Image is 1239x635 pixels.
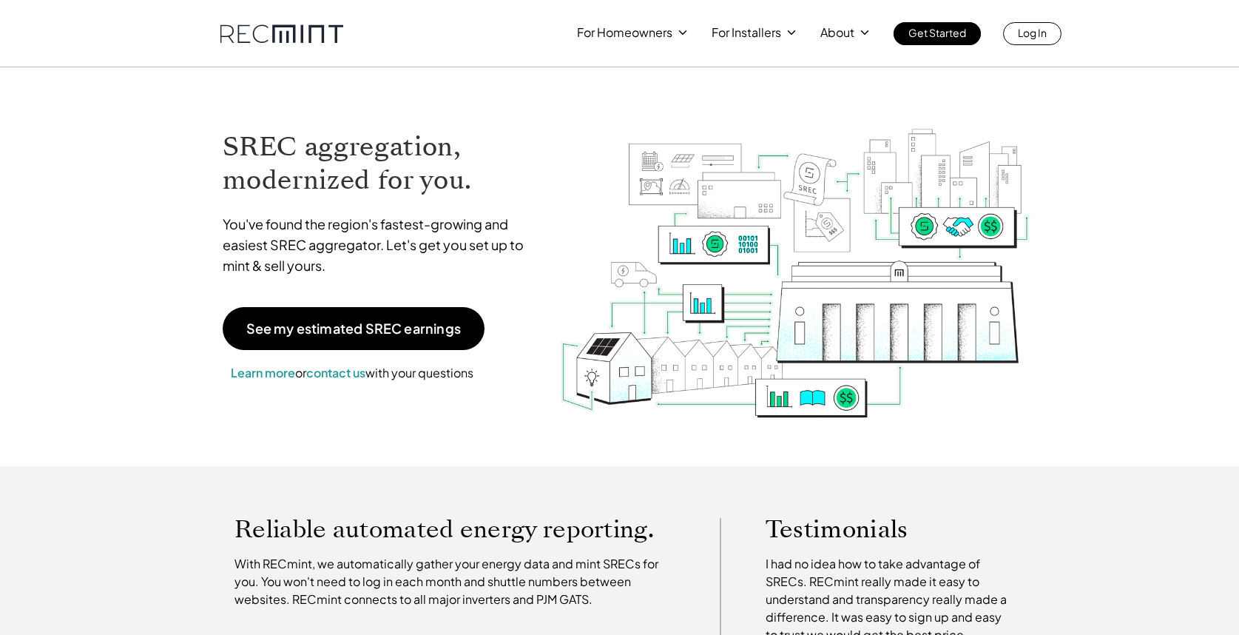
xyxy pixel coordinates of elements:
p: About [820,22,854,43]
a: Get Started [894,22,981,45]
img: RECmint value cycle [559,90,1031,422]
a: See my estimated SREC earnings [223,307,485,350]
p: Get Started [908,22,966,43]
p: For Homeowners [577,22,672,43]
a: Log In [1003,22,1061,45]
p: You've found the region's fastest-growing and easiest SREC aggregator. Let's get you set up to mi... [223,214,538,276]
p: or with your questions [223,363,482,383]
h1: SREC aggregation, modernized for you. [223,130,538,197]
a: contact us [306,365,365,380]
a: Learn more [231,365,295,380]
p: For Installers [712,22,781,43]
p: See my estimated SREC earnings [246,322,461,335]
p: Testimonials [766,518,986,540]
p: With RECmint, we automatically gather your energy data and mint SRECs for you. You won't need to ... [234,555,675,608]
p: Log In [1018,22,1047,43]
p: Reliable automated energy reporting. [234,518,675,540]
